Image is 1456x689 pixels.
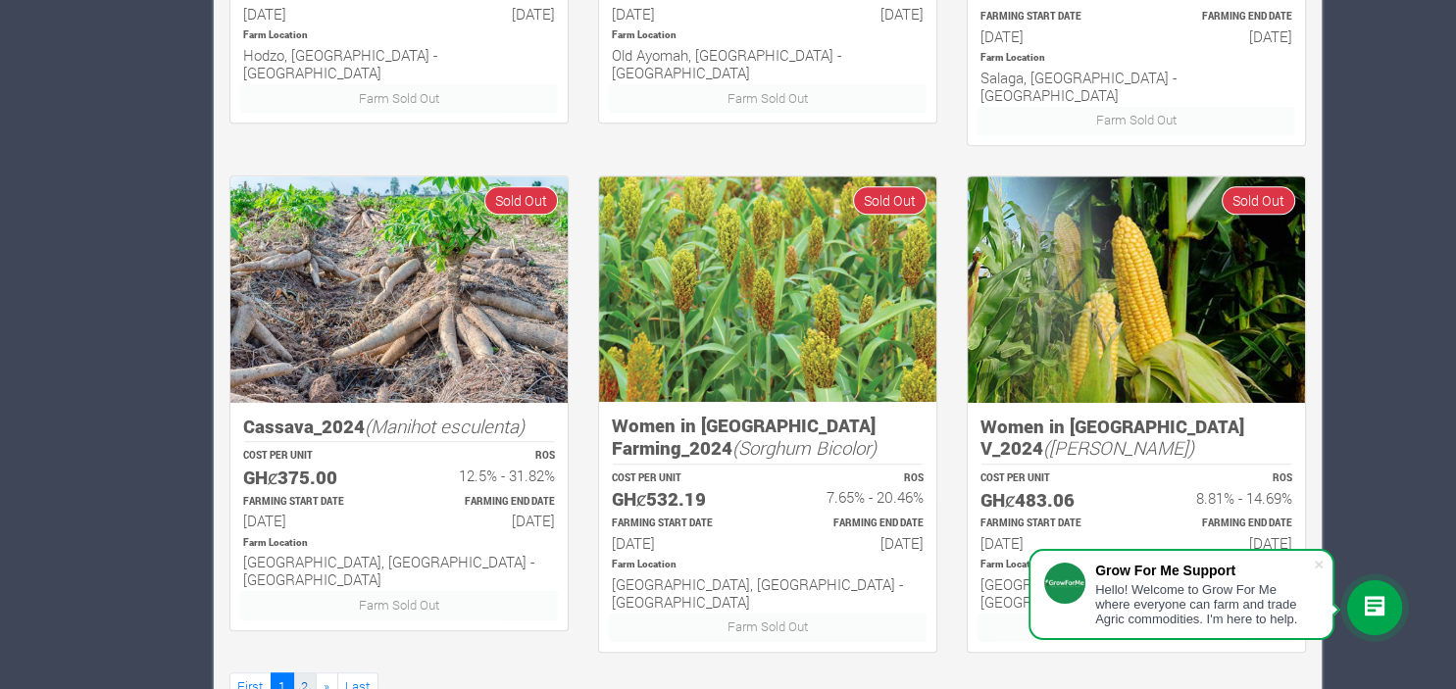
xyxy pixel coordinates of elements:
h5: Women in [GEOGRAPHIC_DATA] V_2024 [980,416,1292,460]
p: ROS [1154,471,1292,486]
h5: GHȼ532.19 [612,488,750,511]
h5: Cassava_2024 [243,416,555,438]
h6: [DATE] [980,534,1119,552]
h6: [DATE] [417,5,555,23]
h6: [GEOGRAPHIC_DATA], [GEOGRAPHIC_DATA] - [GEOGRAPHIC_DATA] [980,575,1292,611]
div: Grow For Me Support [1095,563,1313,578]
h6: [DATE] [612,5,750,23]
img: growforme image [968,176,1305,403]
h6: [DATE] [612,534,750,552]
h6: [DATE] [243,512,381,529]
h6: 12.5% - 31.82% [417,467,555,484]
h6: [DATE] [980,27,1119,45]
div: Hello! Welcome to Grow For Me where everyone can farm and trade Agric commodities. I'm here to help. [1095,582,1313,626]
p: Location of Farm [612,28,924,43]
h6: Salaga, [GEOGRAPHIC_DATA] - [GEOGRAPHIC_DATA] [980,69,1292,104]
h6: Old Ayomah, [GEOGRAPHIC_DATA] - [GEOGRAPHIC_DATA] [612,46,924,81]
h6: [DATE] [1154,27,1292,45]
span: Sold Out [853,186,927,215]
h6: 8.81% - 14.69% [1154,489,1292,507]
p: Location of Farm [243,28,555,43]
h6: [DATE] [417,512,555,529]
h5: GHȼ375.00 [243,467,381,489]
p: Estimated Farming Start Date [980,10,1119,25]
p: Location of Farm [980,51,1292,66]
img: growforme image [230,176,568,403]
h6: [GEOGRAPHIC_DATA], [GEOGRAPHIC_DATA] - [GEOGRAPHIC_DATA] [243,553,555,588]
i: ([PERSON_NAME]) [1043,435,1194,460]
p: Location of Farm [980,558,1292,572]
h6: [DATE] [1154,534,1292,552]
p: Location of Farm [612,558,924,572]
p: Estimated Farming End Date [785,517,924,531]
p: Estimated Farming End Date [417,495,555,510]
p: ROS [417,449,555,464]
p: Location of Farm [243,536,555,551]
p: Estimated Farming End Date [1154,10,1292,25]
h5: GHȼ483.06 [980,489,1119,512]
p: ROS [785,471,924,486]
h6: 7.65% - 20.46% [785,488,924,506]
p: Estimated Farming Start Date [612,517,750,531]
h5: Women in [GEOGRAPHIC_DATA] Farming_2024 [612,415,924,459]
h6: [DATE] [785,534,924,552]
p: COST PER UNIT [612,471,750,486]
p: Estimated Farming Start Date [980,517,1119,531]
i: (Manihot esculenta) [365,414,525,438]
h6: [DATE] [785,5,924,23]
p: COST PER UNIT [980,471,1119,486]
h6: [GEOGRAPHIC_DATA], [GEOGRAPHIC_DATA] - [GEOGRAPHIC_DATA] [612,575,924,611]
h6: [DATE] [243,5,381,23]
span: Sold Out [484,186,558,215]
h6: Hodzo, [GEOGRAPHIC_DATA] - [GEOGRAPHIC_DATA] [243,46,555,81]
p: Estimated Farming End Date [1154,517,1292,531]
p: COST PER UNIT [243,449,381,464]
p: Estimated Farming Start Date [243,495,381,510]
img: growforme image [599,176,936,402]
i: (Sorghum Bicolor) [732,435,877,460]
span: Sold Out [1222,186,1295,215]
